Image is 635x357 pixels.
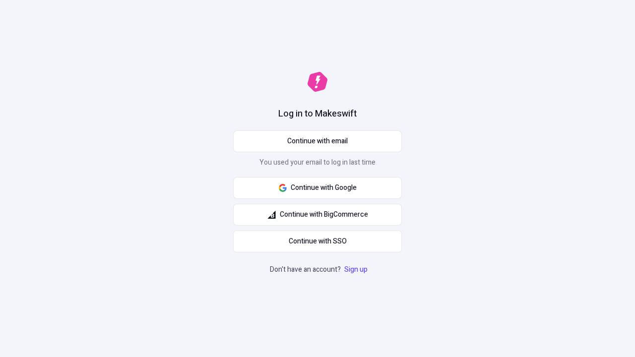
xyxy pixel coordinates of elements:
h1: Log in to Makeswift [278,108,357,120]
button: Continue with Google [233,177,402,199]
a: Sign up [342,264,370,275]
span: Continue with Google [291,182,357,193]
span: Continue with email [287,136,348,147]
button: Continue with BigCommerce [233,204,402,226]
p: You used your email to log in last time [233,157,402,172]
span: Continue with BigCommerce [280,209,368,220]
p: Don't have an account? [270,264,370,275]
a: Continue with SSO [233,231,402,252]
button: Continue with email [233,130,402,152]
